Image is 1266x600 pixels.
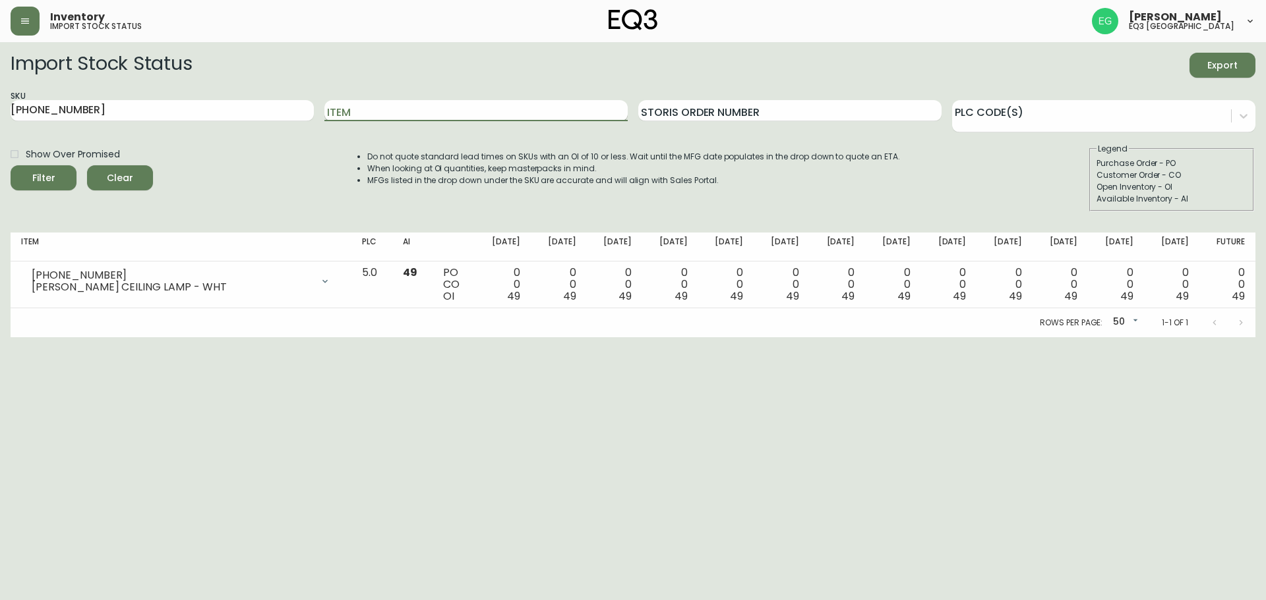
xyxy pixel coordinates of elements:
[1097,143,1129,155] legend: Legend
[443,267,464,302] div: PO CO
[698,232,754,261] th: [DATE]
[1097,157,1247,169] div: Purchase Order - PO
[11,232,351,261] th: Item
[1232,288,1245,304] span: 49
[1092,8,1118,34] img: db11c1629862fe82d63d0774b1b54d2b
[367,163,900,175] li: When looking at OI quantities, keep masterpacks in mind.
[1097,181,1247,193] div: Open Inventory - OI
[987,267,1022,302] div: 0 0
[786,288,799,304] span: 49
[932,267,967,302] div: 0 0
[642,232,698,261] th: [DATE]
[507,288,520,304] span: 49
[98,170,142,186] span: Clear
[953,288,966,304] span: 49
[486,267,521,302] div: 0 0
[351,232,392,261] th: PLC
[443,288,454,304] span: OI
[11,165,76,190] button: Filter
[1009,288,1022,304] span: 49
[1120,288,1133,304] span: 49
[977,232,1033,261] th: [DATE]
[1040,317,1102,329] p: Rows per page:
[32,281,312,293] div: [PERSON_NAME] CEILING LAMP - WHT
[475,232,531,261] th: [DATE]
[541,267,576,302] div: 0 0
[21,267,341,296] div: [PHONE_NUMBER][PERSON_NAME] CEILING LAMP - WHT
[1199,232,1255,261] th: Future
[841,288,855,304] span: 49
[730,288,743,304] span: 49
[11,53,192,78] h2: Import Stock Status
[921,232,977,261] th: [DATE]
[865,232,921,261] th: [DATE]
[1088,232,1144,261] th: [DATE]
[1129,22,1234,30] h5: eq3 [GEOGRAPHIC_DATA]
[351,261,392,308] td: 5.0
[50,22,142,30] h5: import stock status
[1097,193,1247,205] div: Available Inventory - AI
[32,269,312,281] div: [PHONE_NUMBER]
[367,151,900,163] li: Do not quote standard lead times on SKUs with an OI of 10 or less. Wait until the MFG date popula...
[1099,267,1133,302] div: 0 0
[1176,288,1189,304] span: 49
[618,288,632,304] span: 49
[1097,169,1247,181] div: Customer Order - CO
[1043,267,1078,302] div: 0 0
[1155,267,1190,302] div: 0 0
[1210,267,1245,302] div: 0 0
[1144,232,1200,261] th: [DATE]
[1200,57,1245,74] span: Export
[820,267,855,302] div: 0 0
[587,232,643,261] th: [DATE]
[1190,53,1255,78] button: Export
[609,9,657,30] img: logo
[897,288,911,304] span: 49
[810,232,866,261] th: [DATE]
[597,267,632,302] div: 0 0
[50,12,105,22] span: Inventory
[392,232,433,261] th: AI
[403,265,417,280] span: 49
[675,288,688,304] span: 49
[653,267,688,302] div: 0 0
[563,288,576,304] span: 49
[87,165,153,190] button: Clear
[709,267,744,302] div: 0 0
[1033,232,1089,261] th: [DATE]
[876,267,911,302] div: 0 0
[1162,317,1188,329] p: 1-1 of 1
[531,232,587,261] th: [DATE]
[1108,312,1141,333] div: 50
[26,148,120,161] span: Show Over Promised
[367,175,900,186] li: MFGs listed in the drop down under the SKU are accurate and will align with Sales Portal.
[754,232,810,261] th: [DATE]
[764,267,799,302] div: 0 0
[1064,288,1077,304] span: 49
[1129,12,1222,22] span: [PERSON_NAME]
